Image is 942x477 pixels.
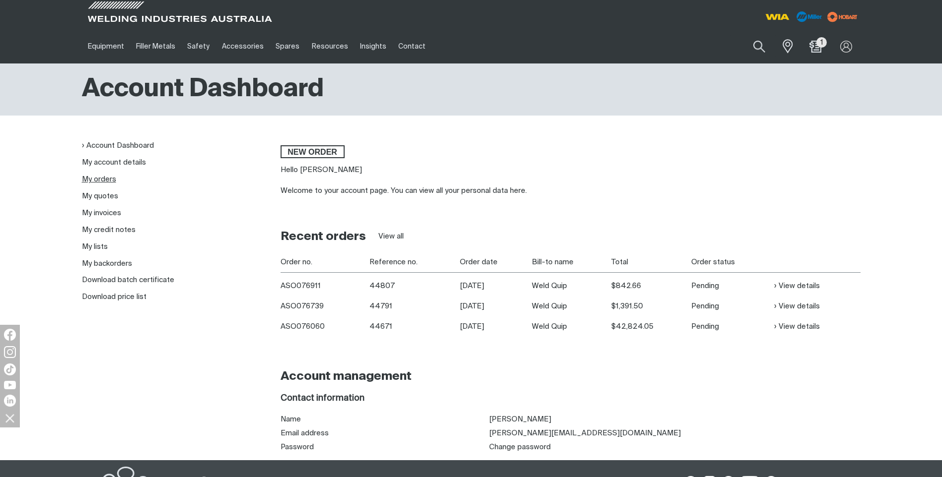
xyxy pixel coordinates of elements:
img: hide socials [1,410,18,426]
a: My credit notes [82,226,136,234]
input: Product name or item number... [730,35,776,58]
a: Resources [305,29,354,63]
td: Pending [691,296,774,316]
a: My backorders [82,260,132,267]
td: Pending [691,273,774,297]
td: 44671 [369,316,460,337]
th: Email address [281,426,489,440]
a: Download price list [82,293,146,300]
a: Contact [392,29,432,63]
span: New order [282,145,344,158]
h2: Recent orders [281,229,366,244]
a: Spares [270,29,305,63]
span: $1,391.50 [611,302,643,310]
a: View details of Order ASO076911 [774,280,820,292]
th: Reference no. [369,252,460,273]
a: Download batch certificate [82,276,174,284]
td: Pending [691,316,774,337]
span: $42,824.05 [611,323,653,330]
nav: My account [82,138,265,306]
img: Instagram [4,346,16,358]
p: Hello [PERSON_NAME] [281,165,861,176]
td: [PERSON_NAME][EMAIL_ADDRESS][DOMAIN_NAME] [489,426,861,440]
img: miller [824,9,861,24]
a: My invoices [82,209,121,217]
th: Order date [460,252,532,273]
td: Weld Quip [532,316,611,337]
h1: Account Dashboard [82,73,324,106]
td: [DATE] [460,316,532,337]
div: Welcome to your account page. You can view all your personal data here. [281,185,861,197]
a: Filler Metals [130,29,181,63]
th: ASO076739 [281,296,369,316]
td: [PERSON_NAME] [489,413,861,426]
img: Facebook [4,329,16,341]
span: $842.66 [611,282,641,290]
td: 44807 [369,273,460,297]
th: Order status [691,252,774,273]
span: Contact information [281,394,364,403]
a: Accessories [216,29,270,63]
a: My quotes [82,192,118,200]
a: Change password [489,443,551,451]
a: New order [281,145,345,158]
h2: Account management [281,369,861,384]
th: Name [281,413,489,426]
td: Weld Quip [532,296,611,316]
th: Order no. [281,252,369,273]
img: LinkedIn [4,395,16,407]
img: TikTok [4,363,16,375]
td: 44791 [369,296,460,316]
a: My orders [82,176,116,183]
a: My lists [82,243,108,250]
th: Bill-to name [532,252,611,273]
img: YouTube [4,381,16,389]
th: ASO076911 [281,273,369,297]
a: Equipment [82,29,130,63]
td: [DATE] [460,296,532,316]
th: Password [281,440,489,454]
a: Account Dashboard [82,141,154,150]
td: Weld Quip [532,273,611,297]
a: Safety [181,29,216,63]
a: View details of Order ASO076739 [774,300,820,312]
nav: Main [82,29,666,63]
th: Total [611,252,691,273]
a: View all orders [378,231,404,242]
td: [DATE] [460,273,532,297]
button: Search products [742,35,776,58]
a: My account details [82,159,146,166]
a: Insights [354,29,392,63]
th: ASO076060 [281,316,369,337]
a: View details of Order ASO076060 [774,321,820,332]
